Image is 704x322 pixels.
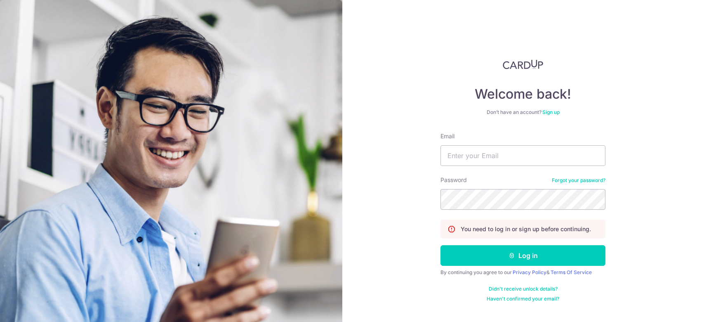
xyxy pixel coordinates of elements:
div: Don’t have an account? [440,109,605,116]
a: Terms Of Service [551,269,592,275]
label: Password [440,176,467,184]
a: Sign up [542,109,560,115]
input: Enter your Email [440,145,605,166]
img: CardUp Logo [503,59,543,69]
h4: Welcome back! [440,86,605,102]
div: By continuing you agree to our & [440,269,605,276]
label: Email [440,132,454,140]
a: Didn't receive unlock details? [489,286,558,292]
p: You need to log in or sign up before continuing. [461,225,591,233]
button: Log in [440,245,605,266]
a: Privacy Policy [513,269,546,275]
a: Haven't confirmed your email? [487,296,559,302]
a: Forgot your password? [552,177,605,184]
